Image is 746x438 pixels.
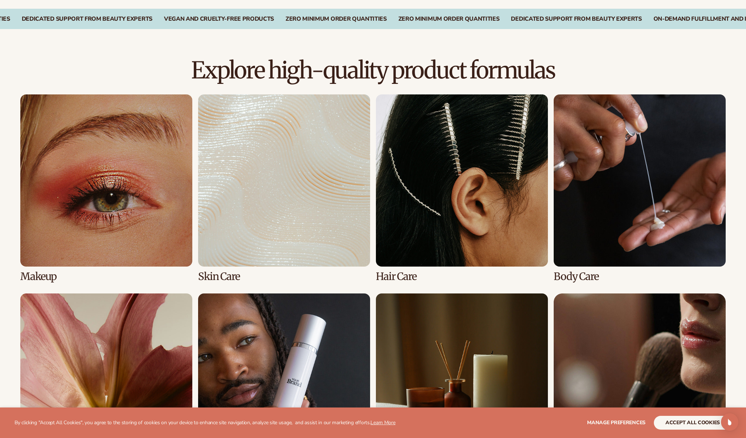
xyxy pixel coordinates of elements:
div: 2 / 8 [198,94,370,282]
div: 4 / 8 [554,94,726,282]
button: accept all cookies [654,416,731,430]
h3: Body Care [554,271,726,282]
a: Learn More [370,419,395,426]
div: 3 / 8 [376,94,548,282]
div: Dedicated Support From Beauty Experts [511,16,642,23]
div: Vegan and Cruelty-Free Products [164,16,274,23]
h3: Hair Care [376,271,548,282]
div: 1 / 8 [20,94,192,282]
h2: Explore high-quality product formulas [20,58,726,82]
div: Zero Minimum Order QuantitieS [286,16,387,23]
h3: Makeup [20,271,192,282]
p: By clicking "Accept All Cookies", you agree to the storing of cookies on your device to enhance s... [15,420,395,426]
div: DEDICATED SUPPORT FROM BEAUTY EXPERTS [22,16,152,23]
div: Open Intercom Messenger [721,413,738,431]
h3: Skin Care [198,271,370,282]
button: Manage preferences [587,416,645,430]
div: Zero Minimum Order QuantitieS [398,16,500,23]
span: Manage preferences [587,419,645,426]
